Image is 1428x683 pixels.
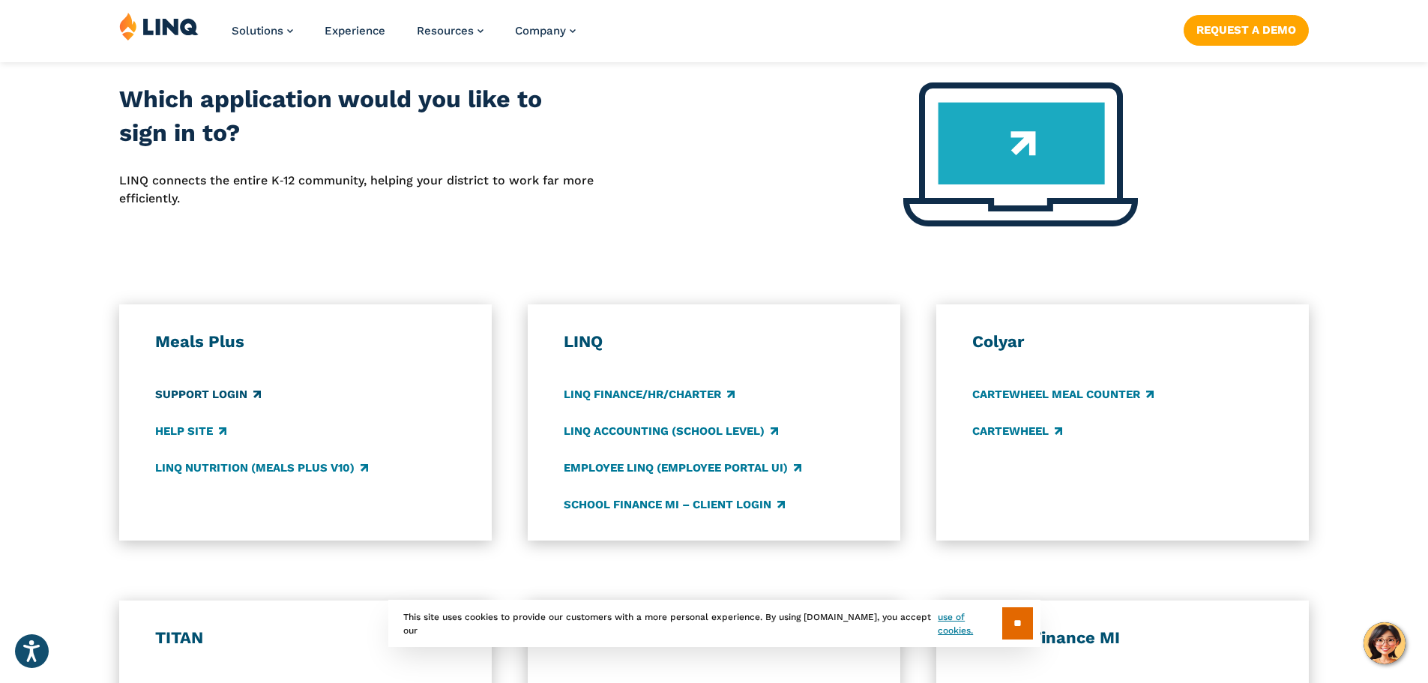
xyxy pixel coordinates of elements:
nav: Primary Navigation [232,12,576,61]
div: This site uses cookies to provide our customers with a more personal experience. By using [DOMAIN... [388,600,1040,647]
a: LINQ Accounting (school level) [564,423,778,439]
a: Employee LINQ (Employee Portal UI) [564,460,801,476]
a: Company [515,24,576,37]
nav: Button Navigation [1184,12,1309,45]
a: Solutions [232,24,293,37]
a: CARTEWHEEL [972,423,1062,439]
span: Solutions [232,24,283,37]
a: LINQ Nutrition (Meals Plus v10) [155,460,368,476]
h3: LINQ [564,331,865,352]
a: Request a Demo [1184,15,1309,45]
a: CARTEWHEEL Meal Counter [972,386,1154,403]
a: use of cookies. [938,610,1001,637]
a: LINQ Finance/HR/Charter [564,386,735,403]
h3: Meals Plus [155,331,457,352]
h3: Colyar [972,331,1274,352]
a: Support Login [155,386,261,403]
a: School Finance MI – Client Login [564,496,785,513]
a: Help Site [155,423,226,439]
span: Resources [417,24,474,37]
p: LINQ connects the entire K‑12 community, helping your district to work far more efficiently. [119,172,594,208]
a: Experience [325,24,385,37]
button: Hello, have a question? Let’s chat. [1364,622,1406,664]
h2: Which application would you like to sign in to? [119,82,594,151]
img: LINQ | K‑12 Software [119,12,199,40]
a: Resources [417,24,483,37]
span: Company [515,24,566,37]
